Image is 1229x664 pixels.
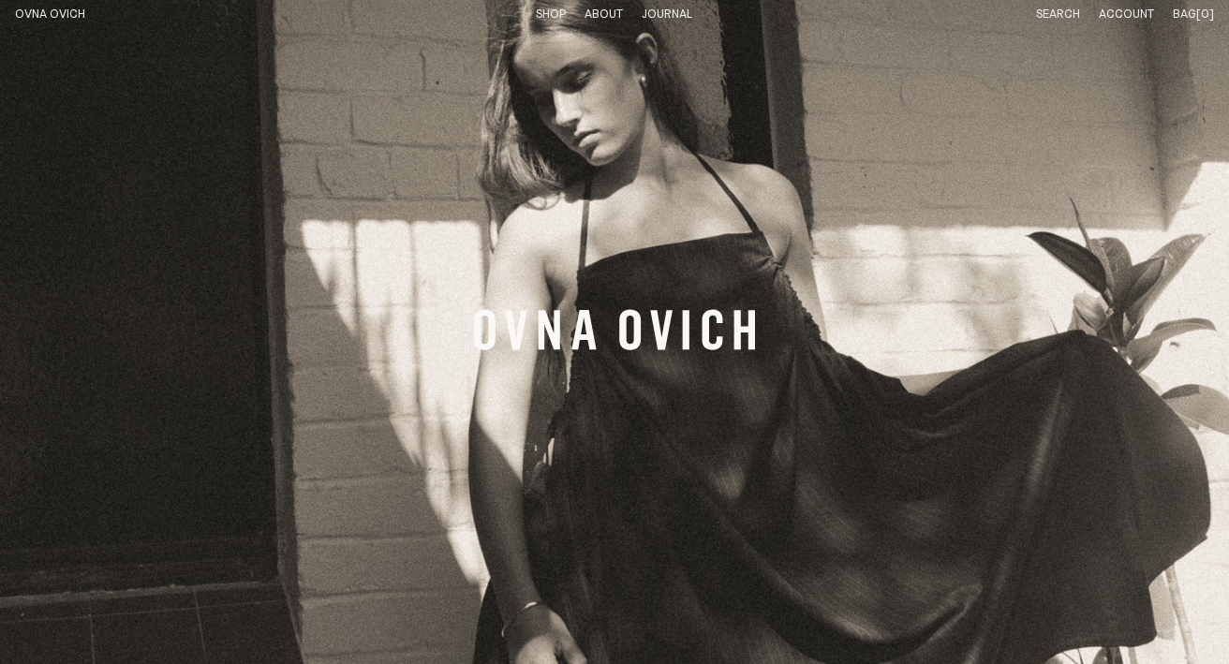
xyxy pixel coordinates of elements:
span: [0] [1196,8,1214,21]
a: Home [15,8,85,21]
a: Search [1036,8,1080,21]
a: Account [1099,8,1154,21]
a: Banner Link [474,309,755,356]
a: Shop [536,8,566,21]
summary: About [585,7,623,23]
a: Journal [642,8,692,21]
span: Bag [1173,8,1196,21]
